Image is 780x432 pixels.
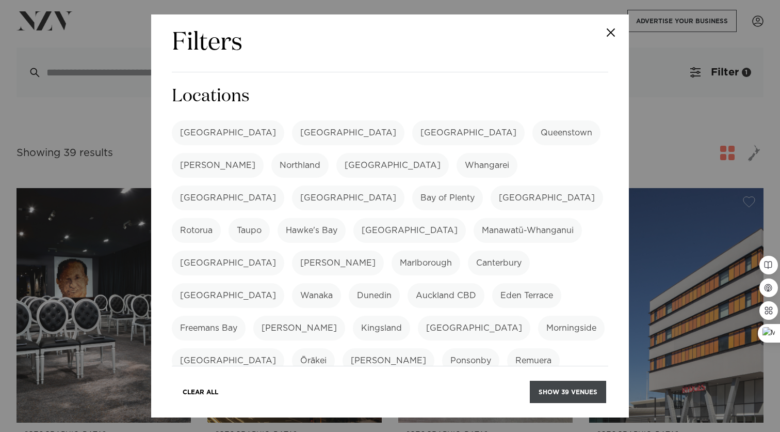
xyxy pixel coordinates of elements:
[353,218,466,243] label: [GEOGRAPHIC_DATA]
[253,316,345,341] label: [PERSON_NAME]
[336,153,449,178] label: [GEOGRAPHIC_DATA]
[418,316,530,341] label: [GEOGRAPHIC_DATA]
[172,153,264,178] label: [PERSON_NAME]
[271,153,329,178] label: Northland
[172,85,608,108] h3: Locations
[468,251,530,275] label: Canterbury
[412,186,483,210] label: Bay of Plenty
[474,218,582,243] label: Manawatū-Whanganui
[172,316,246,341] label: Freemans Bay
[174,381,227,403] button: Clear All
[229,218,270,243] label: Taupo
[412,120,525,145] label: [GEOGRAPHIC_DATA]
[353,316,410,341] label: Kingsland
[292,120,404,145] label: [GEOGRAPHIC_DATA]
[491,186,603,210] label: [GEOGRAPHIC_DATA]
[292,283,341,308] label: Wanaka
[349,283,400,308] label: Dunedin
[172,120,284,145] label: [GEOGRAPHIC_DATA]
[530,381,606,403] button: Show 39 venues
[538,316,605,341] label: Morningside
[292,251,384,275] label: [PERSON_NAME]
[172,283,284,308] label: [GEOGRAPHIC_DATA]
[392,251,460,275] label: Marlborough
[292,348,335,373] label: Ōrākei
[278,218,346,243] label: Hawke's Bay
[442,348,499,373] label: Ponsonby
[343,348,434,373] label: [PERSON_NAME]
[172,218,221,243] label: Rotorua
[507,348,560,373] label: Remuera
[457,153,517,178] label: Whangarei
[292,186,404,210] label: [GEOGRAPHIC_DATA]
[492,283,561,308] label: Eden Terrace
[172,251,284,275] label: [GEOGRAPHIC_DATA]
[172,348,284,373] label: [GEOGRAPHIC_DATA]
[532,120,600,145] label: Queenstown
[408,283,484,308] label: Auckland CBD
[172,186,284,210] label: [GEOGRAPHIC_DATA]
[593,14,629,51] button: Close
[172,27,242,59] h2: Filters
